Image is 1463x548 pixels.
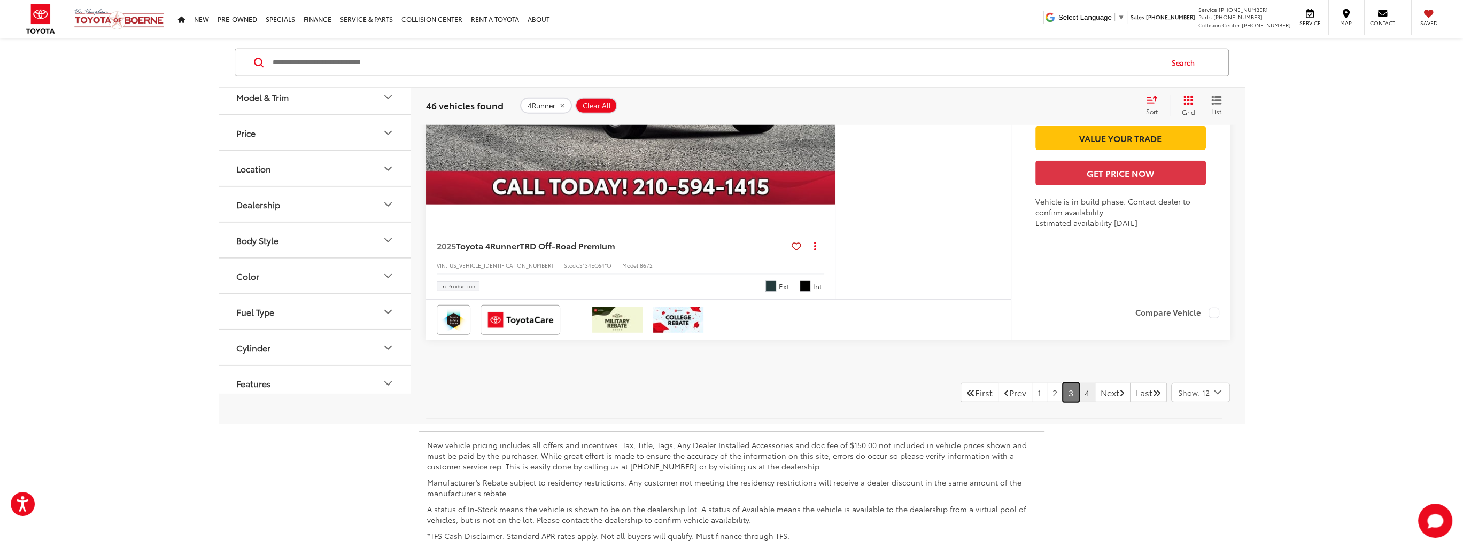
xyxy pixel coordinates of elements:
button: FeaturesFeatures [219,366,412,401]
span: Service [1198,5,1217,13]
span: dropdown dots [814,241,816,250]
button: Select sort value [1141,95,1170,116]
button: Search [1162,49,1210,76]
span: [PHONE_NUMBER] [1146,13,1195,21]
div: Color [236,271,259,281]
button: Get Price Now [1035,161,1206,185]
i: Last Page [1152,388,1161,397]
a: 4 [1079,383,1095,402]
span: Everest [765,281,776,292]
div: Features [382,377,394,390]
a: Select Language​ [1058,13,1125,21]
button: Actions [806,237,824,255]
p: Manufacturer’s Rebate subject to residency restrictions. Any customer not meeting the residency r... [427,477,1036,498]
span: TRD Off-Road Premium [520,239,615,252]
span: Clear All [583,101,611,110]
span: S134EC64*O [579,261,611,269]
span: [US_VEHICLE_IDENTIFICATION_NUMBER] [447,261,553,269]
button: Select number of vehicles per page [1171,383,1230,402]
img: /static/brand-toyota/National_Assets/toyota-college-grad.jpeg?height=48 [653,307,703,333]
div: Fuel Type [382,306,394,318]
span: Sales [1131,13,1144,21]
span: Sort [1146,107,1158,116]
span: 2025 [437,239,456,252]
label: Compare Vehicle [1135,308,1219,318]
input: Search by Make, Model, or Keyword [272,50,1162,75]
span: List [1211,107,1222,116]
img: /static/brand-toyota/National_Assets/toyota-military-rebate.jpeg?height=48 [592,307,643,333]
div: Body Style [236,235,278,245]
a: 2025Toyota 4RunnerTRD Off-Road Premium [437,240,788,252]
button: Clear All [575,98,617,114]
div: Price [236,128,256,138]
span: Toyota 4Runner [456,239,520,252]
div: Cylinder [236,342,270,353]
div: Model & Trim [236,92,289,102]
a: First PageFirst [961,383,998,402]
button: Model & TrimModel & Trim [219,80,412,114]
button: DealershipDealership [219,187,412,222]
span: Map [1334,19,1358,27]
a: 3 [1063,383,1079,402]
button: Grid View [1170,95,1203,116]
div: Color [382,270,394,283]
span: Parts [1198,13,1212,21]
p: A status of In-Stock means the vehicle is shown to be on the dealership lot. A status of Availabl... [427,504,1036,525]
a: Previous PagePrev [998,383,1032,402]
a: 2 [1047,383,1063,402]
div: Dealership [382,198,394,211]
span: Model: [622,261,640,269]
div: Location [236,163,271,174]
div: Cylinder [382,341,394,354]
span: Grid [1182,107,1195,116]
span: Collision Center [1198,21,1240,29]
i: Previous Page [1004,388,1009,397]
button: Toggle Chat Window [1418,504,1452,538]
span: Stock: [564,261,579,269]
button: CylinderCylinder [219,330,412,365]
span: [PHONE_NUMBER] [1219,5,1268,13]
a: NextNext Page [1095,383,1131,402]
p: New vehicle pricing includes all offers and incentives. Tax, Title, Tags, Any Dealer Installed Ac... [427,440,1036,472]
button: List View [1203,95,1230,116]
i: First Page [966,388,975,397]
span: Contact [1370,19,1395,27]
span: 8672 [640,261,653,269]
span: Int. [813,281,824,292]
span: [PHONE_NUMBER] [1242,21,1291,29]
a: LastLast Page [1130,383,1167,402]
button: PricePrice [219,115,412,150]
div: Fuel Type [236,307,274,317]
img: Vic Vaughan Toyota of Boerne [74,8,165,30]
div: Body Style [382,234,394,247]
svg: Start Chat [1418,504,1452,538]
a: 1 [1032,383,1047,402]
span: Saved [1417,19,1441,27]
button: Fuel TypeFuel Type [219,294,412,329]
img: Toyota Safety Sense Vic Vaughan Toyota of Boerne Boerne TX [439,307,468,333]
span: ▼ [1118,13,1125,21]
img: ToyotaCare Vic Vaughan Toyota of Boerne Boerne TX [483,307,558,333]
span: [PHONE_NUMBER] [1213,13,1263,21]
div: Vehicle is in build phase. Contact dealer to confirm availability. Estimated availability [DATE] [1035,196,1206,228]
i: Next Page [1119,388,1125,397]
a: Value Your Trade [1035,126,1206,150]
span: Service [1298,19,1322,27]
span: Show: 12 [1178,387,1210,398]
div: Model & Trim [382,91,394,104]
div: Price [382,127,394,139]
span: Ext. [779,281,792,292]
p: *TFS Cash Disclaimer: Standard APR rates apply. Not all buyers will qualify. Must finance through... [427,530,1036,541]
button: ColorColor [219,259,412,293]
button: Body StyleBody Style [219,223,412,257]
div: Dealership [236,199,280,209]
button: LocationLocation [219,151,412,186]
span: 46 vehicles found [426,99,504,112]
span: Select Language [1058,13,1112,21]
span: VIN: [437,261,447,269]
div: Features [236,378,271,388]
span: Black Softex [800,281,810,292]
span: In Production [441,284,475,289]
